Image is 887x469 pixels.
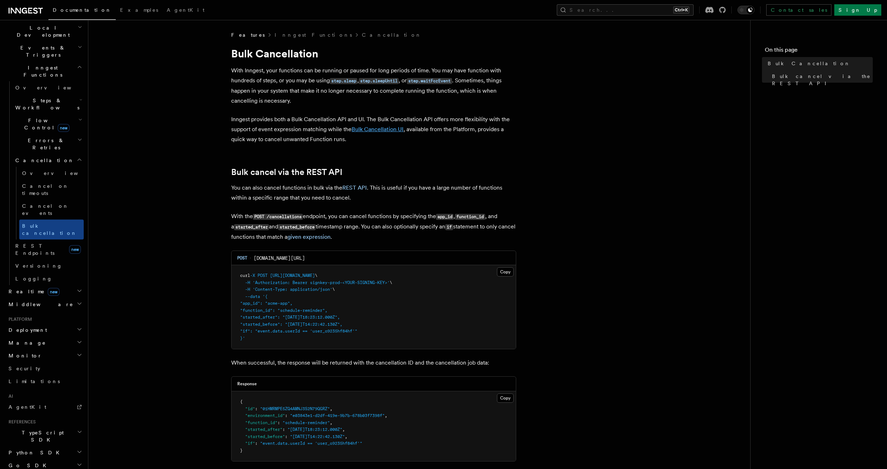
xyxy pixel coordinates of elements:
[245,287,250,292] span: -H
[12,239,84,259] a: REST Endpointsnew
[250,273,255,278] span: -X
[253,287,332,292] span: 'Content-Type: application/json'
[240,399,243,404] span: {
[342,184,367,191] a: REST API
[240,315,340,320] span: "started_after": "[DATE]T18:23:12.000Z",
[260,406,330,411] span: "01HMRMPE5ZQ4AMNJ3S2N79QGRZ"
[6,375,84,388] a: Limitations
[342,427,345,432] span: ,
[245,280,250,285] span: -H
[15,85,89,91] span: Overview
[6,41,84,61] button: Events & Triggers
[231,358,516,368] p: When successful, the response will be returned with the cancellation ID and the cancellation job ...
[285,413,287,418] span: :
[254,254,305,262] span: [DOMAIN_NAME][URL]
[345,434,347,439] span: ,
[6,61,84,81] button: Inngest Functions
[359,78,399,84] code: step.sleepUntil
[231,66,516,106] p: With Inngest, your functions can be running or paused for long periods of time. You may have func...
[253,280,390,285] span: 'Authorization: Bearer signkey-prod-<YOUR-SIGNING-KEY>'
[53,7,111,13] span: Documentation
[22,170,95,176] span: Overview
[330,77,357,84] a: step.sleep
[12,114,84,134] button: Flow Controlnew
[769,70,873,90] a: Bulk cancel via the REST API
[245,434,285,439] span: "started_before"
[162,2,209,19] a: AgentKit
[285,434,287,439] span: :
[231,167,342,177] a: Bulk cancel via the REST API
[231,47,516,60] h1: Bulk Cancellation
[116,2,162,19] a: Examples
[12,259,84,272] a: Versioning
[22,223,77,236] span: Bulk cancellation
[48,288,59,296] span: new
[6,462,51,469] span: Go SDK
[6,326,47,334] span: Deployment
[315,273,317,278] span: \
[6,64,77,78] span: Inngest Functions
[9,378,60,384] span: Limitations
[245,441,255,446] span: "if"
[6,44,78,58] span: Events & Triggers
[231,211,516,242] p: With the endpoint, you can cancel functions by specifying the , , and a and timestamp range. You ...
[834,4,881,16] a: Sign Up
[6,352,42,359] span: Monitor
[15,243,55,256] span: REST Endpoints
[557,4,694,16] button: Search...Ctrl+K
[240,448,243,453] span: }
[12,157,74,164] span: Cancellation
[58,124,69,132] span: new
[6,21,84,41] button: Local Development
[22,203,69,216] span: Cancel on events
[312,329,352,334] span: user_o9235hf84hf
[231,114,516,144] p: Inngest provides both a Bulk Cancellation API and UI. The Bulk Cancellation API offers more flexi...
[240,308,327,313] span: "function_id": "schedule-reminder",
[255,441,258,446] span: :
[245,427,282,432] span: "started_after"
[359,77,399,84] a: step.sleepUntil
[497,393,514,403] button: Copy
[245,294,260,299] span: --data
[6,339,46,346] span: Manage
[234,224,269,230] code: started_after
[260,441,362,446] span: "event.data.userId == 'user_o9235hf84hf'"
[6,24,78,38] span: Local Development
[69,245,81,254] span: new
[12,167,84,239] div: Cancellation
[253,214,303,220] code: POST /cancellations
[385,413,387,418] span: ,
[270,273,315,278] span: [URL][DOMAIN_NAME]
[275,31,352,38] a: Inngest Functions
[237,381,257,387] h3: Response
[287,233,331,240] a: given expression
[6,419,36,425] span: References
[258,273,268,278] span: POST
[6,449,64,456] span: Python SDK
[240,301,292,306] span: "app_id": "acme-app",
[240,336,245,341] span: }'
[6,336,84,349] button: Manage
[766,4,831,16] a: Contact sales
[6,429,77,443] span: TypeScript SDK
[6,324,84,336] button: Deployment
[12,81,84,94] a: Overview
[245,420,277,425] span: "function_id"
[19,220,84,239] a: Bulk cancellation
[12,137,77,151] span: Errors & Retries
[277,420,280,425] span: :
[287,427,342,432] span: "[DATE]T18:23:12.000Z"
[12,97,79,111] span: Steps & Workflows
[12,154,84,167] button: Cancellation
[6,446,84,459] button: Python SDK
[240,322,342,327] span: "started_before": "[DATE]T14:22:42.130Z",
[6,298,84,311] button: Middleware
[245,413,285,418] span: "environment_id"
[12,134,84,154] button: Errors & Retries
[772,73,873,87] span: Bulk cancel via the REST API
[9,404,46,410] span: AgentKit
[240,273,250,278] span: curl
[240,329,312,334] span: "if": "event.data.userId == '
[332,287,335,292] span: \
[12,272,84,285] a: Logging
